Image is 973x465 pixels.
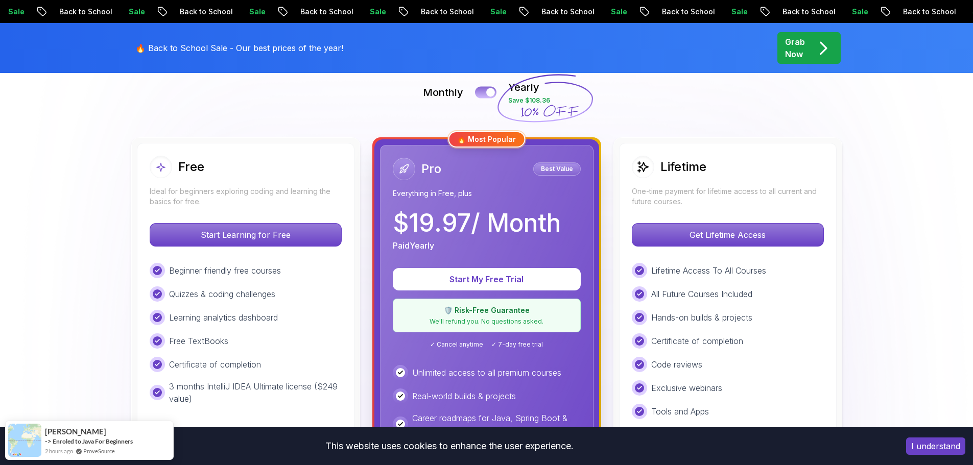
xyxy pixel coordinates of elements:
[150,230,342,240] a: Start Learning for Free
[356,7,389,17] p: Sale
[407,7,477,17] p: Back to School
[393,239,434,252] p: Paid Yearly
[287,7,356,17] p: Back to School
[135,42,343,54] p: 🔥 Back to School Sale - Our best prices of the year!
[535,164,579,174] p: Best Value
[8,424,41,457] img: provesource social proof notification image
[169,335,228,347] p: Free TextBooks
[651,335,743,347] p: Certificate of completion
[769,7,838,17] p: Back to School
[53,437,133,446] a: Enroled to Java For Beginners
[528,7,597,17] p: Back to School
[491,340,543,349] span: ✓ 7-day free trial
[169,288,275,300] p: Quizzes & coding challenges
[632,186,824,207] p: One-time payment for lifetime access to all current and future courses.
[405,273,568,285] p: Start My Free Trial
[399,317,574,326] p: We'll refund you. No questions asked.
[399,305,574,315] p: 🛡️ Risk-Free Guarantee
[430,340,483,349] span: ✓ Cancel anytime
[115,7,148,17] p: Sale
[651,264,766,277] p: Lifetime Access To All Courses
[648,7,718,17] p: Back to School
[393,211,561,235] p: $ 19.97 / Month
[45,427,106,436] span: [PERSON_NAME]
[838,7,871,17] p: Sale
[785,36,805,60] p: Grab Now
[651,288,752,300] p: All Future Courses Included
[660,159,706,175] h2: Lifetime
[150,186,342,207] p: Ideal for beginners exploring coding and learning the basics for free.
[235,7,268,17] p: Sale
[169,311,278,324] p: Learning analytics dashboard
[651,311,752,324] p: Hands-on builds & projects
[597,7,630,17] p: Sale
[166,7,235,17] p: Back to School
[651,405,709,418] p: Tools and Apps
[45,7,115,17] p: Back to School
[718,7,750,17] p: Sale
[83,447,115,455] a: ProveSource
[169,264,281,277] p: Beginner friendly free courses
[889,7,959,17] p: Back to School
[421,161,441,177] h2: Pro
[632,223,824,247] button: Get Lifetime Access
[412,390,516,402] p: Real-world builds & projects
[150,223,342,247] button: Start Learning for Free
[169,380,342,405] p: 3 months IntelliJ IDEA Ultimate license ($249 value)
[393,268,581,290] button: Start My Free Trial
[412,366,561,379] p: Unlimited access to all premium courses
[477,7,509,17] p: Sale
[651,358,702,371] p: Code reviews
[45,447,73,455] span: 2 hours ago
[632,224,823,246] p: Get Lifetime Access
[423,85,463,100] p: Monthly
[8,435,891,457] div: This website uses cookies to enhance the user experience.
[906,437,965,455] button: Accept cookies
[412,412,581,436] p: Career roadmaps for Java, Spring Boot & DevOps
[393,188,581,199] p: Everything in Free, plus
[45,437,52,445] span: ->
[632,230,824,240] a: Get Lifetime Access
[651,382,722,394] p: Exclusive webinars
[169,358,261,371] p: Certificate of completion
[178,159,204,175] h2: Free
[150,224,341,246] p: Start Learning for Free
